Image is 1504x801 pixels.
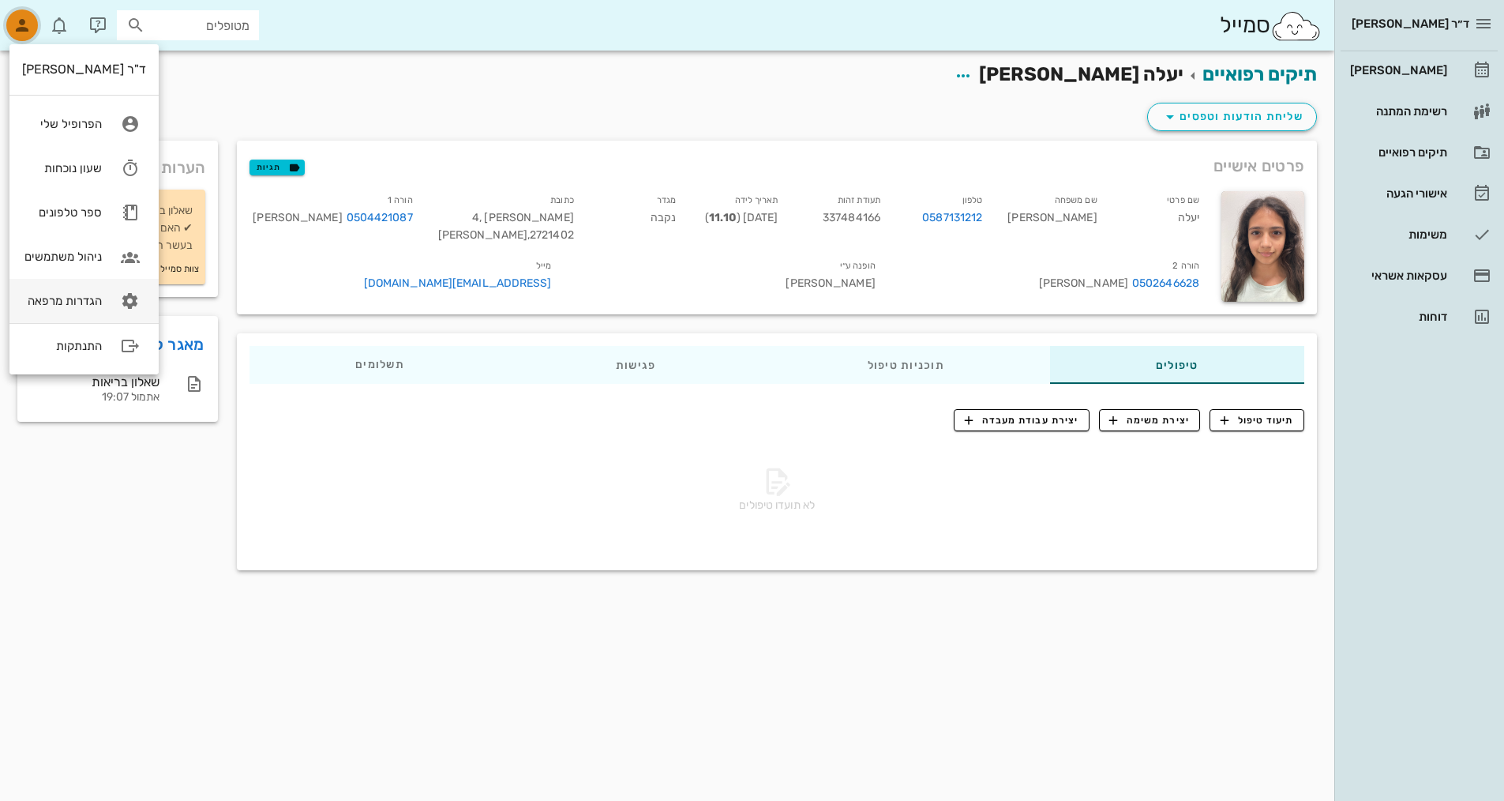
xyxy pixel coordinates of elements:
a: משימות [1341,216,1498,254]
small: שם פרטי [1167,195,1199,205]
button: תיעוד טיפול [1210,409,1304,431]
a: תיקים רפואיים [1202,63,1317,85]
span: יצירת עבודת מעבדה [965,413,1078,427]
span: פרטים אישיים [1213,153,1304,179]
div: התנתקות [22,339,102,353]
div: טיפולים [1050,346,1304,384]
span: לא תועדו טיפולים [739,498,815,512]
a: מאגר קבצים [122,332,204,357]
span: יעלה [PERSON_NAME] [979,63,1183,85]
small: תאריך לידה [735,195,778,205]
a: 0504421087 [347,209,413,227]
span: שליחת הודעות וטפסים [1161,107,1303,126]
div: אישורי הגעה [1347,187,1447,200]
small: צוות סמייל [160,261,199,278]
small: מגדר [657,195,676,205]
div: [PERSON_NAME] [564,254,888,302]
a: רשימת המתנה [1341,92,1498,130]
a: 0502646628 [1132,275,1199,292]
div: אתמול 19:07 [32,391,159,404]
div: סמייל [1220,9,1322,43]
div: שעון נוכחות [22,161,102,175]
div: ניהול משתמשים [22,250,102,264]
button: יצירת עבודת מעבדה [954,409,1089,431]
div: רשימת המתנה [1347,105,1447,118]
button: תגיות [249,160,305,175]
span: תג [47,13,56,22]
small: הורה 1 [388,195,413,205]
div: שאלון בריאות [32,374,159,389]
div: [PERSON_NAME] [1347,64,1447,77]
span: תשלומים [355,359,404,370]
div: ספר טלפונים [22,205,102,220]
div: הגדרות מרפאה [22,294,102,308]
span: [PERSON_NAME] 4 [472,211,574,224]
strong: 11.10 [709,211,737,224]
span: [PERSON_NAME] [438,228,530,242]
small: הופנה ע״י [840,261,876,271]
div: עסקאות אשראי [1347,269,1447,282]
div: נקבה [587,188,688,254]
div: [PERSON_NAME] [995,188,1109,254]
small: מייל [536,261,551,271]
div: ד"ר [PERSON_NAME] [22,62,146,77]
div: יעלה [1110,188,1212,254]
span: תגיות [257,160,298,175]
div: פגישות [510,346,762,384]
span: , [479,211,482,224]
small: טלפון [962,195,983,205]
button: שליחת הודעות וטפסים [1147,103,1317,131]
div: משימות [1347,228,1447,241]
a: אישורי הגעה [1341,175,1498,212]
span: 337484166 [823,211,880,224]
button: יצירת משימה [1099,409,1201,431]
span: יצירת משימה [1109,413,1190,427]
div: תיקים רפואיים [1347,146,1447,159]
img: SmileCloud logo [1270,10,1322,42]
span: [DATE] ( ) [705,211,778,224]
a: [PERSON_NAME] [1341,51,1498,89]
div: [PERSON_NAME] [253,209,412,227]
span: ד״ר [PERSON_NAME] [1352,17,1469,31]
small: כתובת [550,195,574,205]
a: דוחות [1341,298,1498,336]
small: תעודת זהות [838,195,880,205]
a: [EMAIL_ADDRESS][DOMAIN_NAME] [364,276,552,290]
a: עסקאות אשראי [1341,257,1498,295]
a: תיקים רפואיים [1341,133,1498,171]
div: דוחות [1347,310,1447,323]
a: 0587131212 [922,209,982,227]
span: 2721402 [530,228,574,242]
span: תיעוד טיפול [1221,413,1294,427]
div: הפרופיל שלי [22,117,102,131]
div: תוכניות טיפול [762,346,1050,384]
small: שם משפחה [1055,195,1097,205]
span: , [527,228,530,242]
div: [PERSON_NAME] [901,275,1199,292]
small: הורה 2 [1172,261,1199,271]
